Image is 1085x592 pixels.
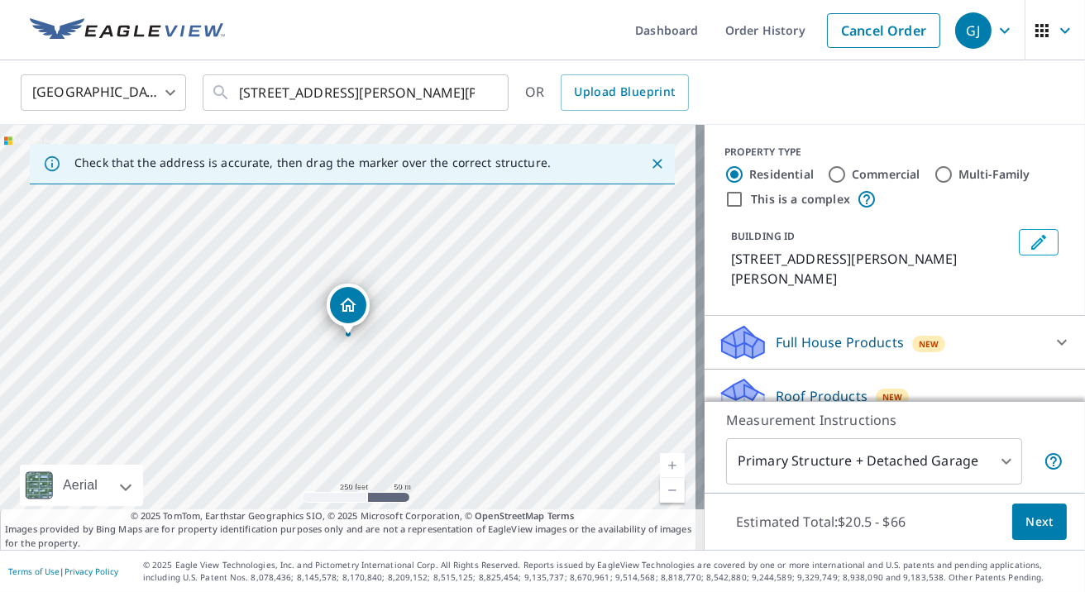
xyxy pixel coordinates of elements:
p: | [8,566,118,576]
div: Full House ProductsNew [718,322,1072,362]
p: Roof Products [776,386,868,406]
a: Current Level 17, Zoom In [660,453,685,478]
a: Privacy Policy [65,566,118,577]
p: Estimated Total: $20.5 - $66 [723,504,919,540]
a: Upload Blueprint [561,74,688,111]
img: EV Logo [30,18,225,43]
span: New [882,390,903,403]
div: Roof ProductsNewPremium with Regular Delivery [718,376,1072,441]
a: OpenStreetMap [475,509,544,522]
button: Edit building 1 [1019,229,1059,255]
p: © 2025 Eagle View Technologies, Inc. and Pictometry International Corp. All Rights Reserved. Repo... [143,559,1077,584]
div: Aerial [58,465,103,506]
div: Aerial [20,465,143,506]
button: Close [647,153,668,174]
span: Upload Blueprint [574,82,675,103]
label: This is a complex [751,191,850,208]
a: Terms [547,509,575,522]
label: Commercial [852,166,920,183]
p: Measurement Instructions [726,410,1063,430]
div: Dropped pin, building 1, Residential property, 10579 Holly Springs Rd Hernando, MS 38632 [327,284,370,335]
p: [STREET_ADDRESS][PERSON_NAME][PERSON_NAME] [731,249,1012,289]
label: Residential [749,166,814,183]
div: GJ [955,12,992,49]
input: Search by address or latitude-longitude [239,69,475,116]
a: Terms of Use [8,566,60,577]
p: BUILDING ID [731,229,795,243]
a: Cancel Order [827,13,940,48]
p: Check that the address is accurate, then drag the marker over the correct structure. [74,155,551,170]
div: Primary Structure + Detached Garage [726,438,1022,485]
div: [GEOGRAPHIC_DATA] [21,69,186,116]
button: Next [1012,504,1067,541]
span: Next [1025,512,1054,532]
p: Full House Products [776,332,904,352]
span: Your report will include the primary structure and a detached garage if one exists. [1044,451,1063,471]
a: Current Level 17, Zoom Out [660,478,685,503]
span: © 2025 TomTom, Earthstar Geographics SIO, © 2025 Microsoft Corporation, © [131,509,575,523]
label: Multi-Family [958,166,1030,183]
div: PROPERTY TYPE [724,145,1065,160]
div: OR [525,74,689,111]
span: New [919,337,939,351]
